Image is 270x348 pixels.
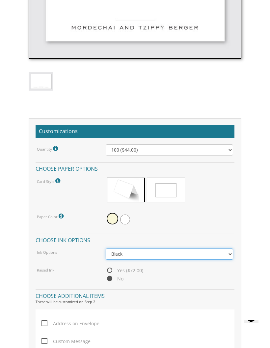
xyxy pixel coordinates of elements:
[36,234,234,245] h4: Choose ink options
[37,144,60,153] label: Quantity
[29,72,53,91] img: style-2-single.jpg
[36,289,234,301] h4: Choose additional items
[241,320,263,341] iframe: chat widget
[41,319,99,328] span: Address on Envelope
[36,125,234,138] h2: Customizations
[37,268,54,273] label: Raised Ink
[41,337,91,345] span: Custom Message
[106,275,123,283] span: No
[37,250,57,255] label: Ink Options
[36,299,234,304] div: These will be customized on Step 2
[37,177,62,185] label: Card Style
[106,266,143,275] span: Yes ($72.00)
[37,212,65,220] label: Paper Color
[36,162,234,174] h4: Choose paper options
